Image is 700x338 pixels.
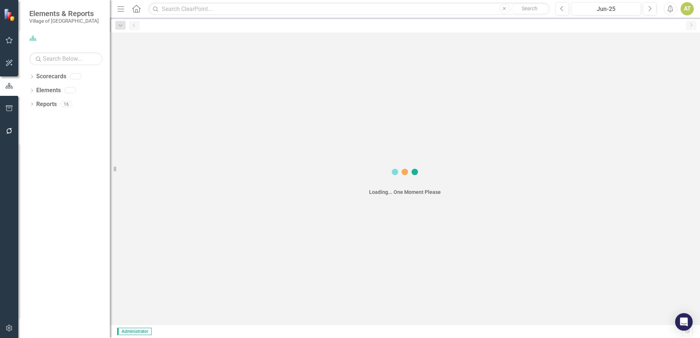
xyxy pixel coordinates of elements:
small: Village of [GEOGRAPHIC_DATA] [29,18,99,24]
span: Search [522,5,537,11]
a: Reports [36,100,57,109]
a: Elements [36,86,61,95]
button: Jun-25 [571,2,641,15]
button: Search [511,4,548,14]
img: ClearPoint Strategy [4,8,16,21]
div: Loading... One Moment Please [369,188,441,196]
input: Search Below... [29,52,103,65]
div: Jun-25 [574,5,638,14]
a: Scorecards [36,72,66,81]
button: AT [681,2,694,15]
input: Search ClearPoint... [148,3,550,15]
span: Elements & Reports [29,9,99,18]
div: 16 [60,101,72,107]
span: Administrator [117,328,152,335]
div: Open Intercom Messenger [675,313,693,331]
